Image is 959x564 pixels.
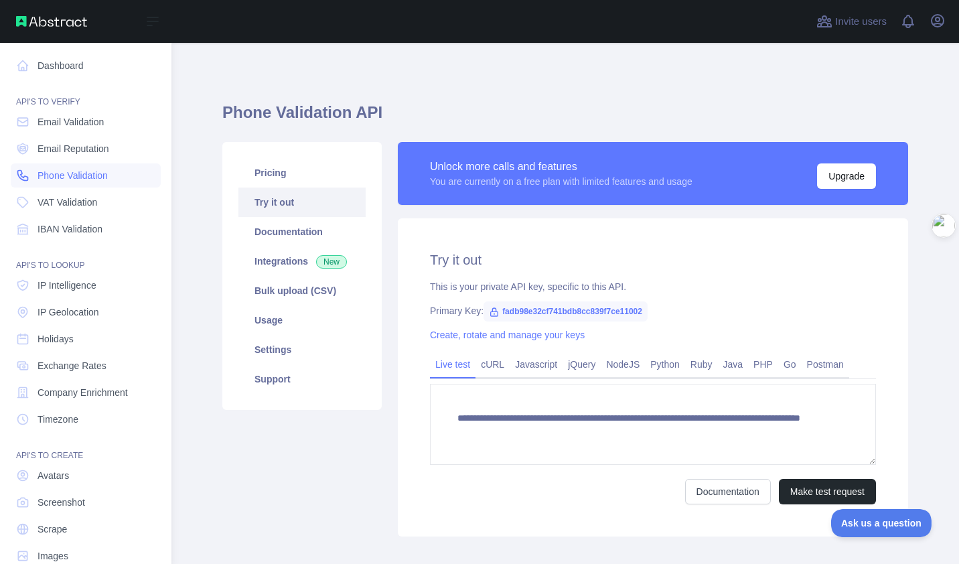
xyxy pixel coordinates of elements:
span: Holidays [38,332,74,346]
a: Postman [802,354,849,375]
span: Company Enrichment [38,386,128,399]
a: Holidays [11,327,161,351]
a: Email Validation [11,110,161,134]
span: fadb98e32cf741bdb8cc839f7ce11002 [484,301,648,322]
div: This is your private API key, specific to this API. [430,280,876,293]
a: jQuery [563,354,601,375]
button: Make test request [779,479,876,504]
a: Scrape [11,517,161,541]
div: You are currently on a free plan with limited features and usage [430,175,692,188]
div: API'S TO LOOKUP [11,244,161,271]
a: Create, rotate and manage your keys [430,330,585,340]
button: Upgrade [817,163,876,189]
span: Avatars [38,469,69,482]
a: Screenshot [11,490,161,514]
a: IBAN Validation [11,217,161,241]
a: Python [645,354,685,375]
iframe: Toggle Customer Support [831,509,932,537]
span: Exchange Rates [38,359,106,372]
div: API'S TO VERIFY [11,80,161,107]
a: Live test [430,354,475,375]
div: Unlock more calls and features [430,159,692,175]
span: Scrape [38,522,67,536]
a: cURL [475,354,510,375]
a: Dashboard [11,54,161,78]
a: Java [718,354,749,375]
img: Abstract API [16,16,87,27]
a: Try it out [238,188,366,217]
div: Primary Key: [430,304,876,318]
a: Pricing [238,158,366,188]
a: NodeJS [601,354,645,375]
h1: Phone Validation API [222,102,908,134]
span: Timezone [38,413,78,426]
a: Ruby [685,354,718,375]
a: Support [238,364,366,394]
a: Exchange Rates [11,354,161,378]
a: Phone Validation [11,163,161,188]
div: API'S TO CREATE [11,434,161,461]
span: VAT Validation [38,196,97,209]
a: Avatars [11,464,161,488]
a: Go [778,354,802,375]
span: Images [38,549,68,563]
a: Email Reputation [11,137,161,161]
a: Integrations New [238,246,366,276]
span: Screenshot [38,496,85,509]
a: Documentation [238,217,366,246]
span: IBAN Validation [38,222,102,236]
a: Bulk upload (CSV) [238,276,366,305]
span: Phone Validation [38,169,108,182]
a: Javascript [510,354,563,375]
a: Timezone [11,407,161,431]
span: Email Reputation [38,142,109,155]
span: Invite users [835,14,887,29]
a: Usage [238,305,366,335]
h2: Try it out [430,251,876,269]
a: Settings [238,335,366,364]
span: IP Intelligence [38,279,96,292]
a: Documentation [685,479,771,504]
button: Invite users [814,11,889,32]
a: IP Intelligence [11,273,161,297]
a: PHP [748,354,778,375]
a: VAT Validation [11,190,161,214]
span: New [316,255,347,269]
span: IP Geolocation [38,305,99,319]
a: IP Geolocation [11,300,161,324]
a: Company Enrichment [11,380,161,405]
span: Email Validation [38,115,104,129]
